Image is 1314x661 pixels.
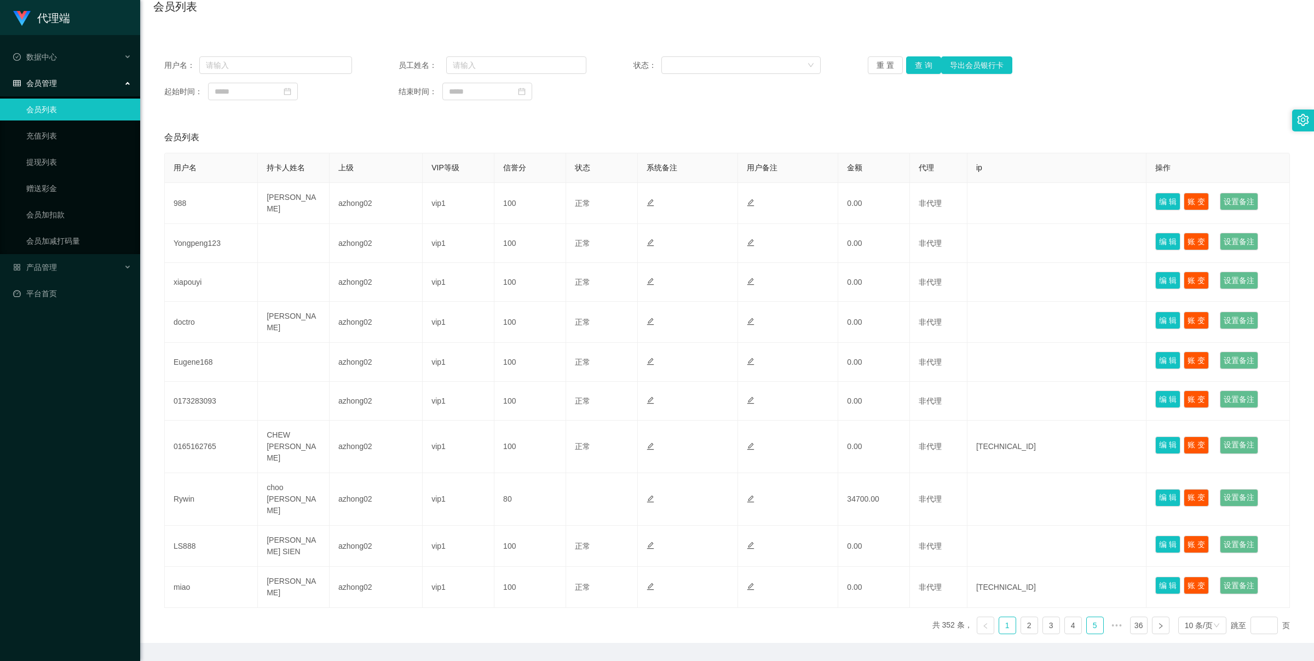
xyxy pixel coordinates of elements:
td: xiapouyi [165,263,258,302]
button: 设置备注 [1220,193,1258,210]
td: vip1 [423,567,494,608]
span: 正常 [575,278,590,286]
td: 80 [494,473,566,526]
td: 0165162765 [165,421,258,473]
td: CHEW [PERSON_NAME] [258,421,330,473]
a: 会员列表 [26,99,131,120]
td: [PERSON_NAME] [258,183,330,224]
button: 账 变 [1184,390,1209,408]
button: 设置备注 [1220,436,1258,454]
button: 编 辑 [1155,489,1180,507]
td: miao [165,567,258,608]
td: azhong02 [330,473,423,526]
td: [PERSON_NAME] [258,567,330,608]
i: 图标: calendar [518,88,526,95]
span: 非代理 [919,199,942,208]
li: 4 [1064,617,1082,634]
button: 重 置 [868,56,903,74]
i: 图标: edit [647,358,654,365]
li: 2 [1021,617,1038,634]
td: azhong02 [330,263,423,302]
span: 系统备注 [647,163,677,172]
td: vip1 [423,382,494,421]
a: 2 [1021,617,1038,634]
span: 正常 [575,318,590,326]
button: 设置备注 [1220,352,1258,369]
i: 图标: down [1213,622,1220,630]
td: vip1 [423,302,494,343]
input: 请输入 [199,56,352,74]
li: 共 352 条， [932,617,972,634]
a: 代理端 [13,13,70,22]
td: Rywin [165,473,258,526]
td: vip1 [423,421,494,473]
button: 账 变 [1184,489,1209,507]
i: 图标: edit [747,199,754,206]
td: azhong02 [330,343,423,382]
button: 账 变 [1184,272,1209,289]
img: logo.9652507e.png [13,11,31,26]
li: 上一页 [977,617,994,634]
i: 图标: left [982,623,989,629]
td: vip1 [423,224,494,263]
i: 图标: edit [647,318,654,325]
i: 图标: edit [647,442,654,450]
button: 编 辑 [1155,193,1180,210]
span: 结束时间： [399,86,442,97]
td: [TECHNICAL_ID] [967,567,1146,608]
td: 100 [494,567,566,608]
span: 正常 [575,199,590,208]
span: 非代理 [919,542,942,550]
td: 0.00 [838,526,910,567]
td: vip1 [423,263,494,302]
a: 36 [1131,617,1147,634]
i: 图标: edit [647,239,654,246]
i: 图标: edit [647,583,654,590]
a: 4 [1065,617,1081,634]
span: 正常 [575,239,590,248]
button: 设置备注 [1220,272,1258,289]
span: 非代理 [919,318,942,326]
a: 5 [1087,617,1103,634]
i: 图标: edit [747,239,754,246]
span: 非代理 [919,239,942,248]
i: 图标: check-circle-o [13,53,21,61]
td: 988 [165,183,258,224]
span: 数据中心 [13,53,57,61]
span: 正常 [575,442,590,451]
td: 100 [494,382,566,421]
span: 起始时间： [164,86,208,97]
span: 代理 [919,163,934,172]
td: 0173283093 [165,382,258,421]
td: LS888 [165,526,258,567]
span: 产品管理 [13,263,57,272]
a: 会员加减打码量 [26,230,131,252]
span: 金额 [847,163,862,172]
button: 导出会员银行卡 [941,56,1012,74]
td: 100 [494,421,566,473]
span: 非代理 [919,278,942,286]
li: 5 [1086,617,1104,634]
button: 设置备注 [1220,233,1258,250]
td: [PERSON_NAME] SIEN [258,526,330,567]
td: 0.00 [838,343,910,382]
button: 账 变 [1184,536,1209,553]
span: ip [976,163,982,172]
i: 图标: edit [747,278,754,285]
span: 用户备注 [747,163,777,172]
span: 会员列表 [164,131,199,144]
i: 图标: appstore-o [13,263,21,271]
button: 账 变 [1184,577,1209,594]
i: 图标: right [1157,623,1164,629]
span: 状态： [633,60,661,71]
a: 充值列表 [26,125,131,147]
i: 图标: calendar [284,88,291,95]
span: ••• [1108,617,1126,634]
span: 正常 [575,542,590,550]
i: 图标: down [808,62,814,70]
button: 编 辑 [1155,577,1180,594]
div: 跳至 页 [1231,617,1290,634]
span: 用户名 [174,163,197,172]
i: 图标: edit [647,542,654,549]
button: 编 辑 [1155,312,1180,329]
